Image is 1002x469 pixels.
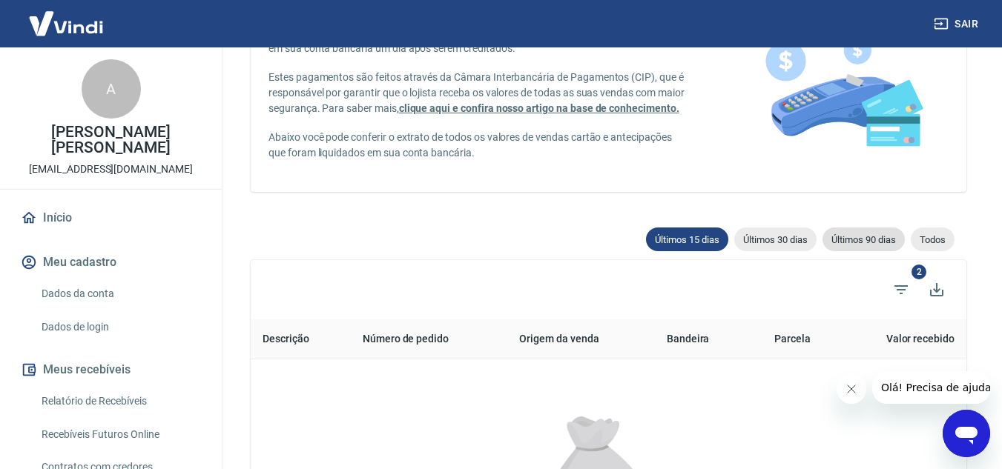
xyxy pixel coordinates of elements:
[268,70,686,116] p: Estes pagamentos são feitos através da Câmara Interbancária de Pagamentos (CIP), que é responsáve...
[29,162,193,177] p: [EMAIL_ADDRESS][DOMAIN_NAME]
[36,419,204,450] a: Recebíveis Futuros Online
[872,371,990,404] iframe: Mensagem da empresa
[943,410,990,457] iframe: Botão para abrir a janela de mensagens
[399,102,679,114] a: clique aqui e confira nosso artigo na base de conhecimento.
[9,10,125,22] span: Olá! Precisa de ajuda?
[835,319,966,359] th: Valor recebido
[911,234,955,245] span: Todos
[18,202,204,234] a: Início
[36,386,204,416] a: Relatório de Recebíveis
[931,10,984,38] button: Sair
[646,234,728,245] span: Últimos 15 dias
[36,312,204,342] a: Dados de login
[734,227,817,251] div: Últimos 30 dias
[912,265,926,279] span: 2
[351,319,507,359] th: Número de pedido
[36,279,204,309] a: Dados da conta
[911,227,955,251] div: Todos
[919,272,955,307] button: Baixar listagem
[655,319,750,359] th: Bandeira
[18,353,204,386] button: Meus recebíveis
[12,124,210,156] p: [PERSON_NAME] [PERSON_NAME]
[18,1,114,46] img: Vindi
[18,246,204,279] button: Meu cadastro
[82,59,141,119] div: A
[883,272,919,307] span: Filtros
[750,319,835,359] th: Parcela
[507,319,655,359] th: Origem da venda
[823,227,905,251] div: Últimos 90 dias
[837,374,866,404] iframe: Fechar mensagem
[646,227,728,251] div: Últimos 15 dias
[734,234,817,245] span: Últimos 30 dias
[251,319,351,359] th: Descrição
[823,234,905,245] span: Últimos 90 dias
[268,130,686,161] p: Abaixo você pode conferir o extrato de todos os valores de vendas cartão e antecipações que foram...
